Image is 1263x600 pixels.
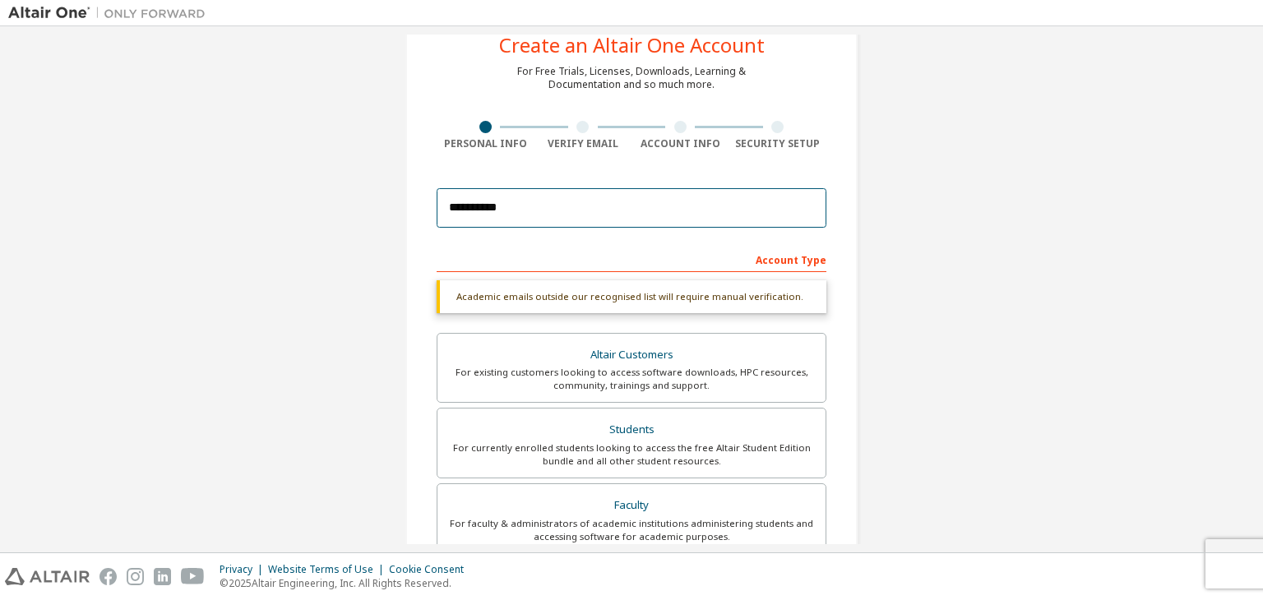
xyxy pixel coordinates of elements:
[534,137,632,150] div: Verify Email
[220,576,474,590] p: © 2025 Altair Engineering, Inc. All Rights Reserved.
[8,5,214,21] img: Altair One
[517,65,746,91] div: For Free Trials, Licenses, Downloads, Learning & Documentation and so much more.
[499,35,765,55] div: Create an Altair One Account
[181,568,205,585] img: youtube.svg
[437,246,826,272] div: Account Type
[5,568,90,585] img: altair_logo.svg
[268,563,389,576] div: Website Terms of Use
[447,366,816,392] div: For existing customers looking to access software downloads, HPC resources, community, trainings ...
[99,568,117,585] img: facebook.svg
[447,418,816,441] div: Students
[220,563,268,576] div: Privacy
[154,568,171,585] img: linkedin.svg
[447,517,816,543] div: For faculty & administrators of academic institutions administering students and accessing softwa...
[447,441,816,468] div: For currently enrolled students looking to access the free Altair Student Edition bundle and all ...
[729,137,827,150] div: Security Setup
[437,280,826,313] div: Academic emails outside our recognised list will require manual verification.
[631,137,729,150] div: Account Info
[437,137,534,150] div: Personal Info
[389,563,474,576] div: Cookie Consent
[447,494,816,517] div: Faculty
[447,344,816,367] div: Altair Customers
[127,568,144,585] img: instagram.svg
